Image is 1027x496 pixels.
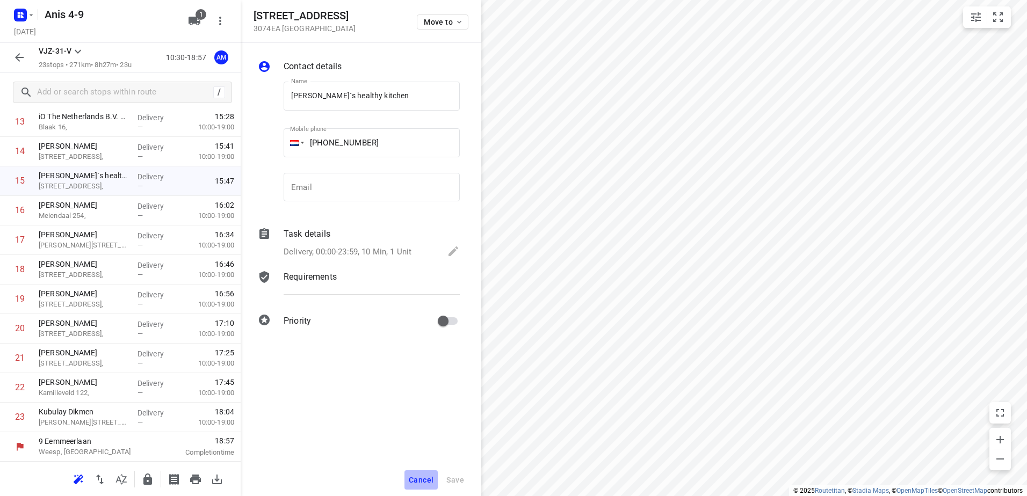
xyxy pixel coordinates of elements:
p: Delivery [138,201,177,211]
div: AM [214,50,228,64]
p: 10:00-19:00 [181,329,234,339]
p: [STREET_ADDRESS], [39,269,129,280]
a: OpenMapTiles [896,487,938,494]
p: [PERSON_NAME] [39,200,129,210]
div: 21 [15,353,25,363]
p: 3074EA [GEOGRAPHIC_DATA] [254,24,356,33]
p: Meiendaal 254, [39,210,129,221]
span: 15:47 [215,176,234,186]
p: iO The Netherlands B.V. Campus Rotterdam [39,111,129,122]
span: — [138,359,143,367]
span: — [138,241,143,249]
div: Contact details [258,60,460,75]
span: 16:34 [215,229,234,240]
p: [PERSON_NAME] [39,141,129,151]
span: Assigned to Anis M [211,52,232,62]
div: 22 [15,382,25,392]
p: Delivery [138,289,177,300]
p: Delivery [138,230,177,241]
p: [STREET_ADDRESS], [39,358,129,369]
span: Cancel [409,476,433,484]
p: 10:00-19:00 [181,358,234,369]
p: Weesp, [GEOGRAPHIC_DATA] [39,447,150,457]
a: OpenStreetMap [943,487,987,494]
div: Netherlands: + 31 [284,128,304,157]
span: — [138,152,143,161]
div: 16 [15,205,25,215]
div: Requirements [258,271,460,303]
p: [PERSON_NAME] [39,318,129,329]
span: 15:28 [215,111,234,122]
p: Delivery [138,171,177,182]
li: © 2025 , © , © © contributors [793,487,1023,494]
div: Task detailsDelivery, 00:00-23:59, 10 Min, 1 Unit [258,228,460,260]
p: [STREET_ADDRESS], [39,299,129,310]
div: 14 [15,146,25,156]
button: 1 [184,10,205,32]
span: — [138,300,143,308]
h5: Project date [10,25,40,38]
h5: Anis 4-9 [40,6,179,23]
button: Move to [417,14,468,30]
p: Task details [284,228,330,240]
p: Delivery [138,319,177,330]
p: 10:00-19:00 [181,417,234,428]
p: Delivery [138,378,177,389]
span: Move to [424,18,464,26]
div: / [213,86,225,98]
div: 23 [15,412,25,422]
span: — [138,389,143,397]
span: 18:57 [163,435,234,446]
p: 23 stops • 271km • 8h27m • 23u [39,60,132,70]
h5: [STREET_ADDRESS] [254,10,356,22]
div: 13 [15,116,25,127]
p: [PERSON_NAME] [39,377,129,388]
span: — [138,182,143,190]
p: Kubulay Dikmen [39,406,129,417]
div: 15 [15,176,25,186]
p: [STREET_ADDRESS], [39,151,129,162]
span: 17:10 [215,318,234,329]
span: Download route [206,473,228,484]
p: Requirements [284,271,337,283]
p: 10:00-19:00 [181,240,234,251]
label: Mobile phone [290,126,327,132]
div: 19 [15,294,25,304]
p: [PERSON_NAME][STREET_ADDRESS], [39,240,129,251]
a: Stadia Maps [852,487,889,494]
p: Delivery [138,348,177,359]
span: — [138,418,143,426]
p: 10:00-19:00 [181,122,234,133]
span: — [138,123,143,131]
p: [STREET_ADDRESS], [39,181,129,192]
a: Routetitan [815,487,845,494]
p: 10:30-18:57 [166,52,211,63]
p: 9 Eemmeerlaan [39,436,150,447]
span: 17:25 [215,347,234,358]
span: 16:46 [215,259,234,269]
div: 17 [15,235,25,245]
p: [PERSON_NAME] [39,347,129,358]
p: [STREET_ADDRESS], [39,329,129,339]
span: Reverse route [89,473,111,484]
span: 16:02 [215,200,234,210]
span: 18:04 [215,406,234,417]
button: Cancel [404,470,438,490]
p: [PERSON_NAME] [39,288,129,299]
div: small contained button group [963,6,1011,28]
p: Delivery [138,407,177,418]
p: Completion time [163,447,234,458]
p: [PERSON_NAME]´s healthy kitchen [39,170,129,181]
span: Sort by time window [111,473,132,484]
p: VJZ-31-V [39,46,71,57]
p: Kamilleveld 122, [39,388,129,398]
button: Map settings [965,6,987,28]
button: Fit zoom [987,6,1009,28]
p: Contact details [284,60,342,73]
p: Delivery [138,112,177,123]
span: — [138,271,143,279]
span: Reoptimize route [68,473,89,484]
p: [PERSON_NAME] [39,229,129,240]
p: Priority [284,315,311,327]
p: [PERSON_NAME] [39,259,129,269]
